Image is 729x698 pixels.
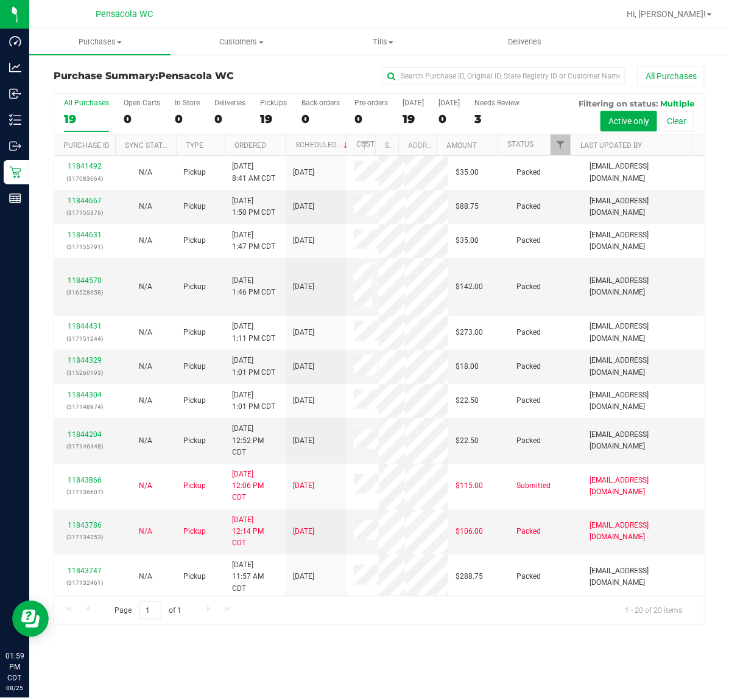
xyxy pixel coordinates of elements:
inline-svg: Inventory [9,114,21,126]
a: Last Updated By [580,141,642,150]
span: Hi, [PERSON_NAME]! [627,9,706,19]
div: All Purchases [64,99,109,107]
button: N/A [139,395,152,407]
a: Purchase ID [63,141,110,150]
iframe: Resource center [12,601,49,637]
span: Customers [171,37,311,47]
span: Tills [313,37,453,47]
button: N/A [139,361,152,372]
span: [EMAIL_ADDRESS][DOMAIN_NAME] [590,195,697,218]
span: [EMAIL_ADDRESS][DOMAIN_NAME] [590,161,697,184]
span: [DATE] 12:52 PM CDT [232,423,278,458]
span: Not Applicable [139,362,152,371]
p: 08/25 [5,683,24,693]
div: 0 [175,112,200,126]
span: [EMAIL_ADDRESS][DOMAIN_NAME] [590,321,697,344]
span: Not Applicable [139,282,152,291]
span: Pickup [183,201,206,212]
a: 11844431 [68,322,102,330]
button: Active only [600,111,657,131]
span: [DATE] 11:57 AM CDT [232,559,278,595]
button: N/A [139,480,152,492]
span: Pickup [183,281,206,293]
span: Not Applicable [139,481,152,490]
inline-svg: Retail [9,166,21,178]
span: $18.00 [456,361,479,372]
span: Packed [516,361,541,372]
p: (317151244) [62,333,108,344]
span: [EMAIL_ADDRESS][DOMAIN_NAME] [590,475,697,498]
span: [DATE] [293,361,314,372]
a: 11844329 [68,356,102,365]
span: Packed [516,435,541,447]
span: [DATE] [293,327,314,338]
span: Packed [516,571,541,582]
span: $88.75 [456,201,479,212]
span: $115.00 [456,480,483,492]
inline-svg: Inbound [9,88,21,100]
div: 0 [354,112,388,126]
a: 11844667 [68,197,102,205]
span: Packed [516,201,541,212]
a: 11844631 [68,231,102,239]
span: [EMAIL_ADDRESS][DOMAIN_NAME] [590,565,697,588]
a: 11843866 [68,476,102,484]
inline-svg: Dashboard [9,35,21,47]
span: Multiple [660,99,694,108]
span: [DATE] 1:47 PM CDT [232,229,275,253]
span: 1 - 20 of 20 items [615,601,692,619]
span: Not Applicable [139,572,152,581]
span: Page of 1 [104,601,192,620]
span: [DATE] [293,571,314,582]
span: Packed [516,395,541,407]
div: 0 [214,112,245,126]
div: 19 [260,112,287,126]
span: [DATE] 12:14 PM CDT [232,514,278,550]
span: [DATE] 8:41 AM CDT [232,161,275,184]
button: N/A [139,167,152,178]
a: 11843747 [68,567,102,575]
h3: Purchase Summary: [54,71,270,82]
span: Purchases [29,37,171,47]
a: 11844304 [68,391,102,399]
span: Packed [516,281,541,293]
button: N/A [139,327,152,338]
button: Clear [659,111,694,131]
button: N/A [139,435,152,447]
span: Pickup [183,435,206,447]
a: Sync Status [125,141,172,150]
span: Pickup [183,167,206,178]
span: $22.50 [456,395,479,407]
a: Type [186,141,203,150]
span: [DATE] [293,435,314,447]
span: $288.75 [456,571,483,582]
th: Address [398,134,437,156]
p: (317155791) [62,241,108,253]
button: N/A [139,235,152,246]
inline-svg: Reports [9,192,21,204]
span: $106.00 [456,526,483,537]
span: [DATE] 1:46 PM CDT [232,275,275,298]
span: Not Applicable [139,236,152,245]
p: (317134253) [62,531,108,543]
a: Tills [312,29,454,55]
div: 3 [474,112,519,126]
span: Pickup [183,361,206,372]
span: [DATE] 1:50 PM CDT [232,195,275,218]
div: Needs Review [474,99,519,107]
a: Ordered [234,141,266,150]
span: [EMAIL_ADDRESS][DOMAIN_NAME] [590,355,697,378]
p: (317132461) [62,577,108,588]
span: Not Applicable [139,168,152,176]
a: Customers [171,29,312,55]
a: Status [507,140,534,148]
div: Open Carts [124,99,160,107]
span: [EMAIL_ADDRESS][DOMAIN_NAME] [590,275,697,298]
span: [DATE] [293,235,314,246]
a: 11844204 [68,430,102,439]
button: N/A [139,201,152,212]
span: Pickup [183,571,206,582]
div: [DATE] [438,99,460,107]
span: $273.00 [456,327,483,338]
span: [DATE] [293,395,314,407]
